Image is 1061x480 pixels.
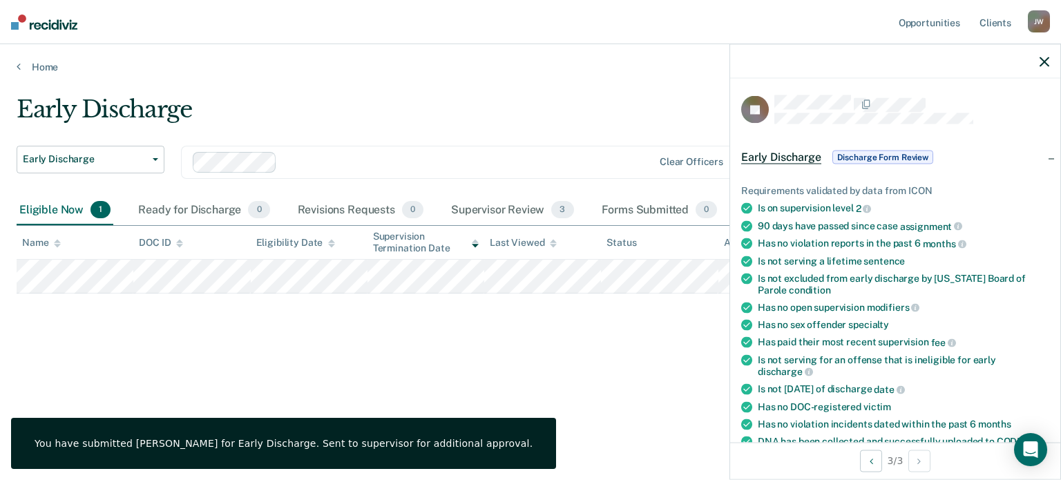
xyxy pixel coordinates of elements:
[139,237,183,249] div: DOC ID
[17,61,1044,73] a: Home
[17,95,812,135] div: Early Discharge
[17,195,113,226] div: Eligible Now
[758,435,1049,447] div: DNA has been collected and successfully uploaded to
[863,401,891,412] span: victim
[606,237,636,249] div: Status
[758,202,1049,215] div: Is on supervision level
[978,418,1011,429] span: months
[551,201,573,219] span: 3
[730,135,1060,180] div: Early DischargeDischarge Form Review
[758,383,1049,396] div: Is not [DATE] of discharge
[724,237,789,249] div: Assigned to
[867,302,920,313] span: modifiers
[402,201,423,219] span: 0
[856,202,872,213] span: 2
[1014,433,1047,466] div: Open Intercom Messenger
[135,195,272,226] div: Ready for Discharge
[758,301,1049,314] div: Has no open supervision
[997,435,1026,446] span: CODIS
[295,195,426,226] div: Revisions Requests
[22,237,61,249] div: Name
[848,319,889,330] span: specialty
[908,450,930,472] button: Next Opportunity
[11,15,77,30] img: Recidiviz
[863,255,905,266] span: sentence
[490,237,557,249] div: Last Viewed
[874,383,904,394] span: date
[1028,10,1050,32] div: J W
[660,156,723,168] div: Clear officers
[931,336,956,347] span: fee
[758,319,1049,331] div: Has no sex offender
[256,237,336,249] div: Eligibility Date
[599,195,720,226] div: Forms Submitted
[758,220,1049,232] div: 90 days have passed since case
[730,442,1060,479] div: 3 / 3
[832,151,933,164] span: Discharge Form Review
[758,418,1049,430] div: Has no violation incidents dated within the past 6
[860,450,882,472] button: Previous Opportunity
[741,185,1049,197] div: Requirements validated by data from ICON
[758,238,1049,250] div: Has no violation reports in the past 6
[248,201,269,219] span: 0
[696,201,717,219] span: 0
[789,284,831,295] span: condition
[758,336,1049,349] div: Has paid their most recent supervision
[900,220,962,231] span: assignment
[23,153,147,165] span: Early Discharge
[758,255,1049,267] div: Is not serving a lifetime
[923,238,966,249] span: months
[758,366,813,377] span: discharge
[448,195,577,226] div: Supervisor Review
[35,437,533,450] div: You have submitted [PERSON_NAME] for Early Discharge. Sent to supervisor for additional approval.
[758,272,1049,296] div: Is not excluded from early discharge by [US_STATE] Board of Parole
[373,231,479,254] div: Supervision Termination Date
[90,201,111,219] span: 1
[758,401,1049,412] div: Has no DOC-registered
[741,151,821,164] span: Early Discharge
[758,354,1049,377] div: Is not serving for an offense that is ineligible for early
